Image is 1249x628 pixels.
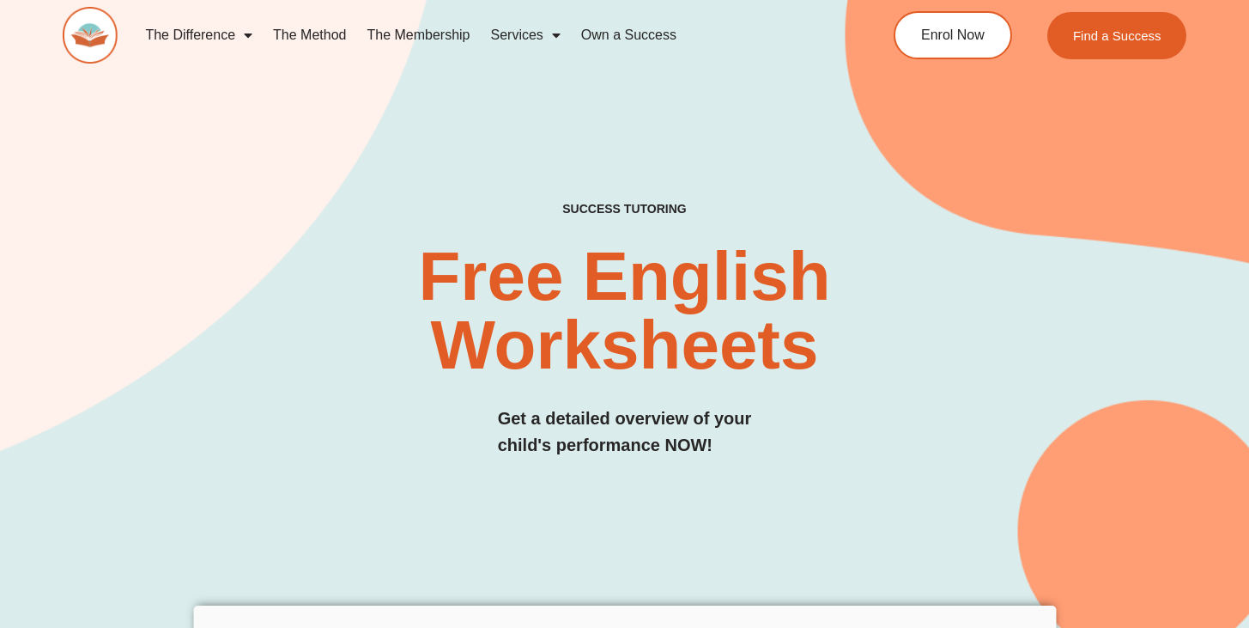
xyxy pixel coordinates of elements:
h4: SUCCESS TUTORING​ [458,202,791,216]
a: The Difference [135,15,263,55]
nav: Menu [135,15,828,55]
span: Enrol Now [921,28,985,42]
a: Services [481,15,571,55]
h2: Free English Worksheets​ [253,242,995,380]
span: Find a Success [1073,29,1161,42]
a: Enrol Now [894,11,1012,59]
a: Find a Success [1047,12,1187,59]
a: The Method [263,15,356,55]
a: The Membership [356,15,480,55]
a: Own a Success [571,15,687,55]
h3: Get a detailed overview of your child's performance NOW! [498,405,752,459]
